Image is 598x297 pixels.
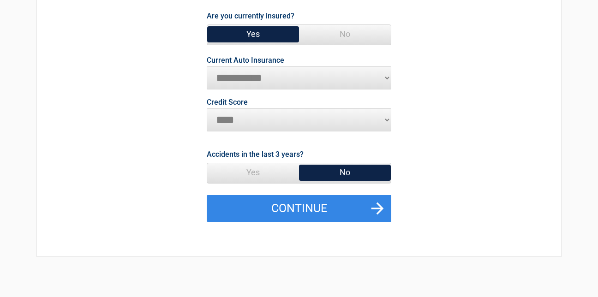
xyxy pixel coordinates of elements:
[299,163,391,182] span: No
[207,10,294,22] label: Are you currently insured?
[207,57,284,64] label: Current Auto Insurance
[207,148,304,160] label: Accidents in the last 3 years?
[207,99,248,106] label: Credit Score
[299,25,391,43] span: No
[207,195,391,222] button: Continue
[207,163,299,182] span: Yes
[207,25,299,43] span: Yes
